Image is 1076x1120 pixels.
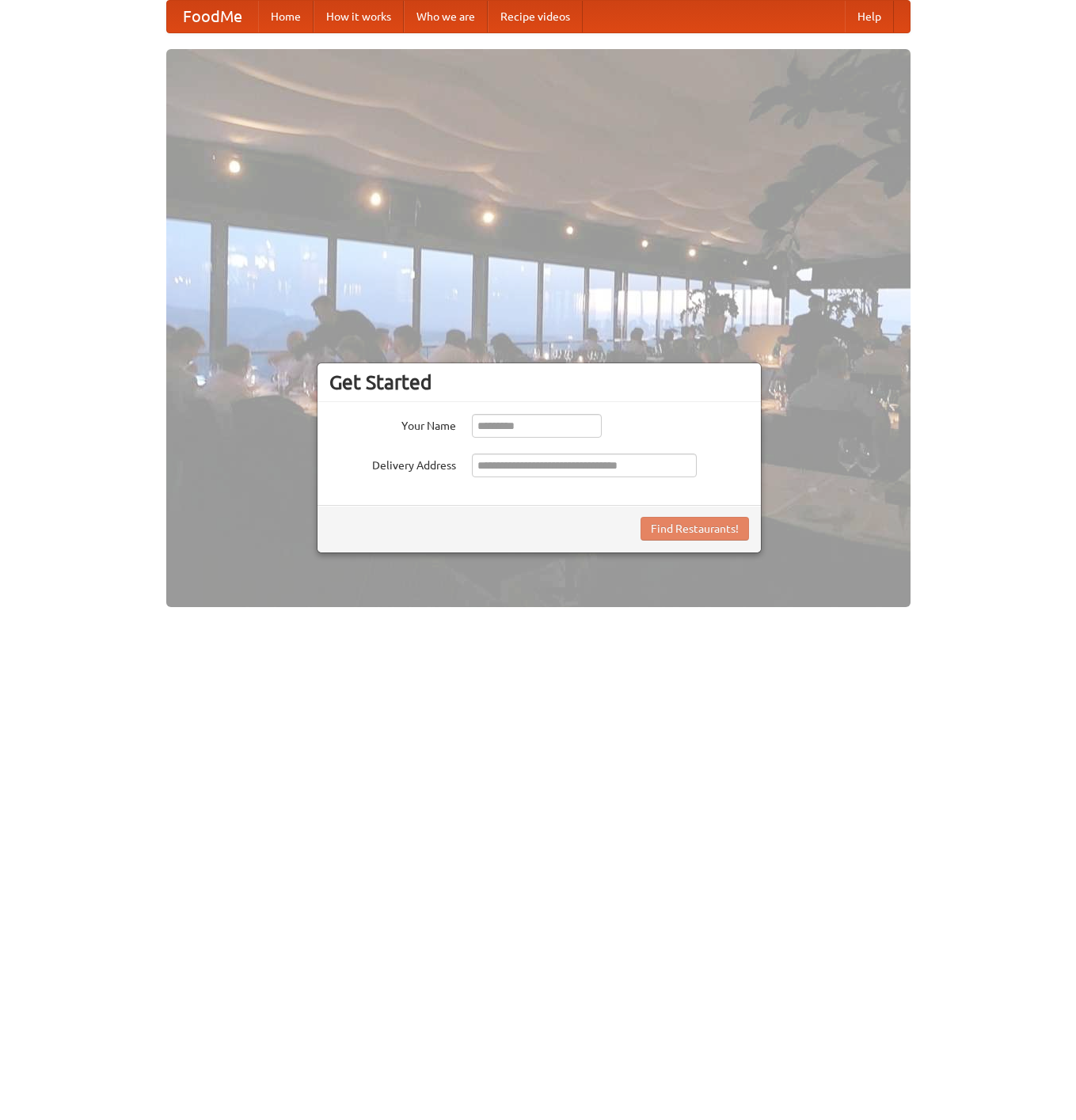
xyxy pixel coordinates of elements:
[404,1,488,32] a: Who we are
[641,517,749,541] button: Find Restaurants!
[314,1,404,32] a: How it works
[329,454,456,473] label: Delivery Address
[845,1,894,32] a: Help
[488,1,583,32] a: Recipe videos
[258,1,314,32] a: Home
[329,414,456,434] label: Your Name
[167,1,258,32] a: FoodMe
[329,370,749,394] h3: Get Started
